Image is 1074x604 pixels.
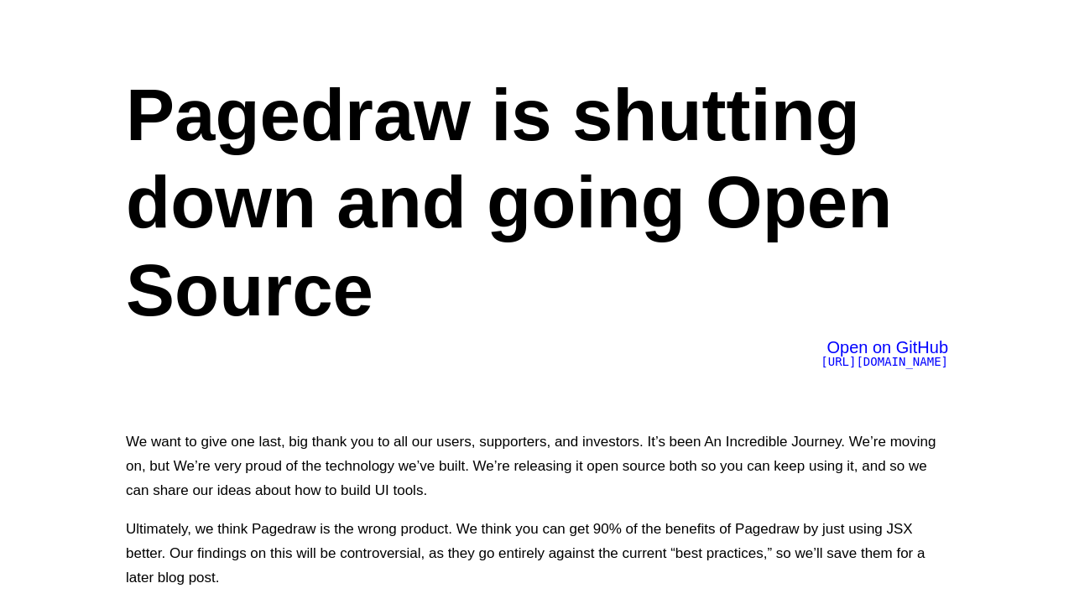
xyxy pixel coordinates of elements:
h1: Pagedraw is shutting down and going Open Source [126,71,948,334]
p: Ultimately, we think Pagedraw is the wrong product. We think you can get 90% of the benefits of P... [126,517,948,590]
a: Open on GitHub[URL][DOMAIN_NAME] [821,341,948,368]
span: Open on GitHub [826,338,948,357]
span: [URL][DOMAIN_NAME] [821,355,948,368]
p: We want to give one last, big thank you to all our users, supporters, and investors. It’s been An... [126,430,948,502]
